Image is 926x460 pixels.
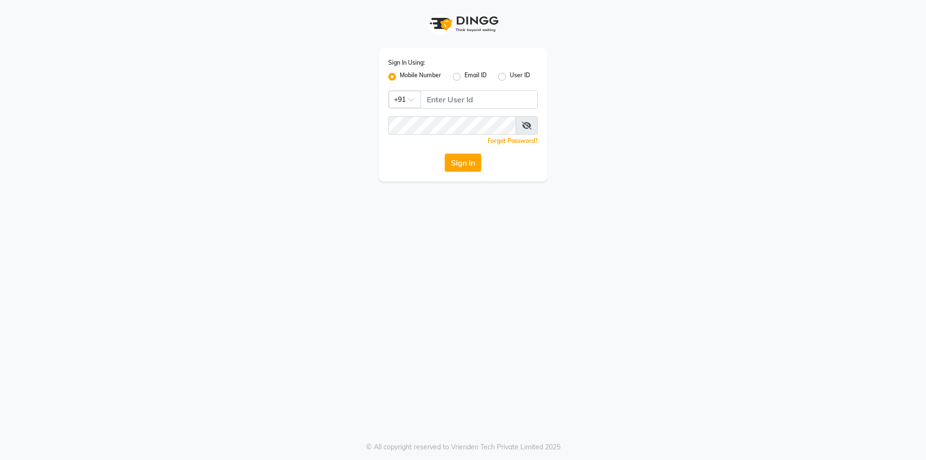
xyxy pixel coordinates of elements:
button: Sign In [445,153,481,172]
a: Forgot Password? [488,137,538,144]
label: User ID [510,71,530,83]
input: Username [388,116,516,135]
img: logo1.svg [424,10,502,38]
label: Email ID [464,71,487,83]
label: Sign In Using: [388,58,425,67]
label: Mobile Number [400,71,441,83]
input: Username [421,90,538,109]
